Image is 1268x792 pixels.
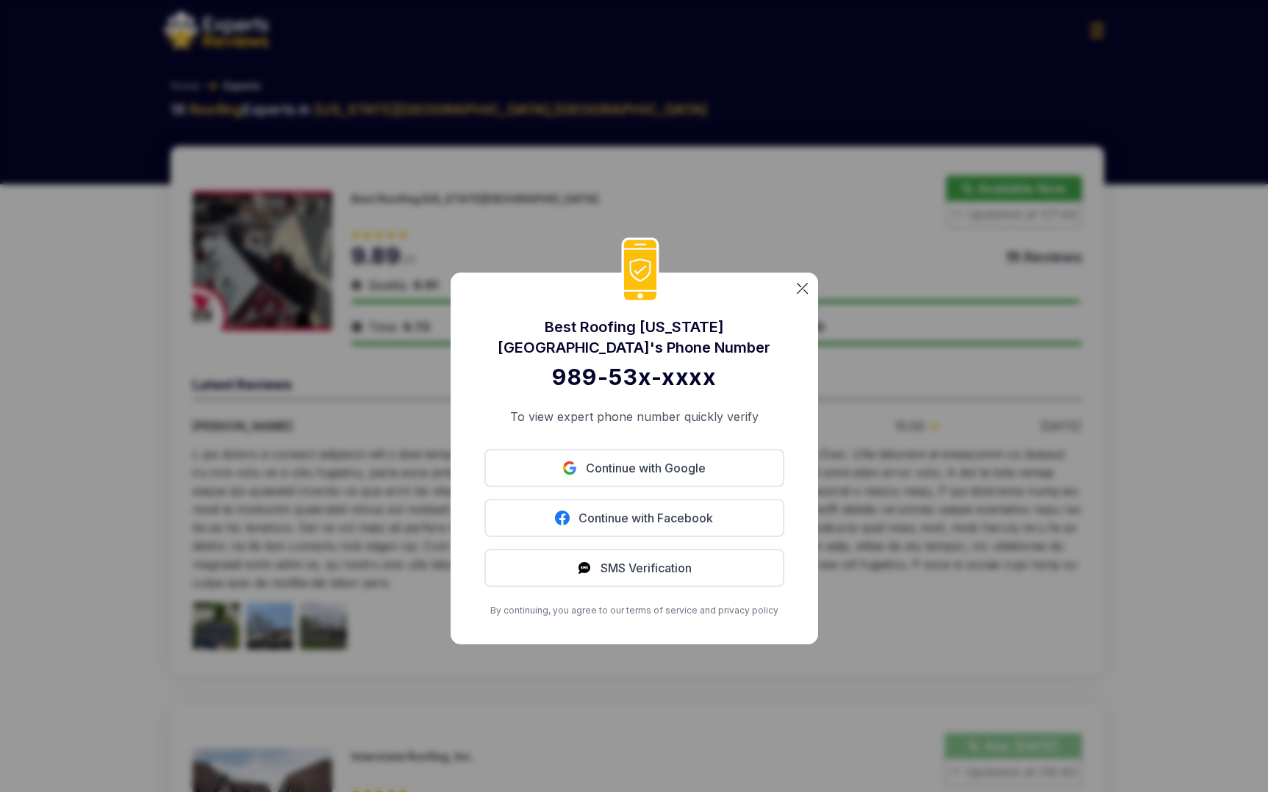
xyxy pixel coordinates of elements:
[484,449,784,487] button: Continue with Google
[484,364,784,390] div: 989-53x-xxxx
[484,499,784,537] button: Continue with Facebook
[484,408,784,425] p: To view expert phone number quickly verify
[980,267,1268,792] iframe: OpenWidget widget
[484,605,784,616] p: By continuing, you agree to our terms of service and privacy policy
[797,283,808,294] img: categoryImgae
[484,549,784,587] button: SMS Verification
[484,317,784,358] div: Best Roofing [US_STATE][GEOGRAPHIC_DATA] 's Phone Number
[621,237,659,303] img: phoneIcon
